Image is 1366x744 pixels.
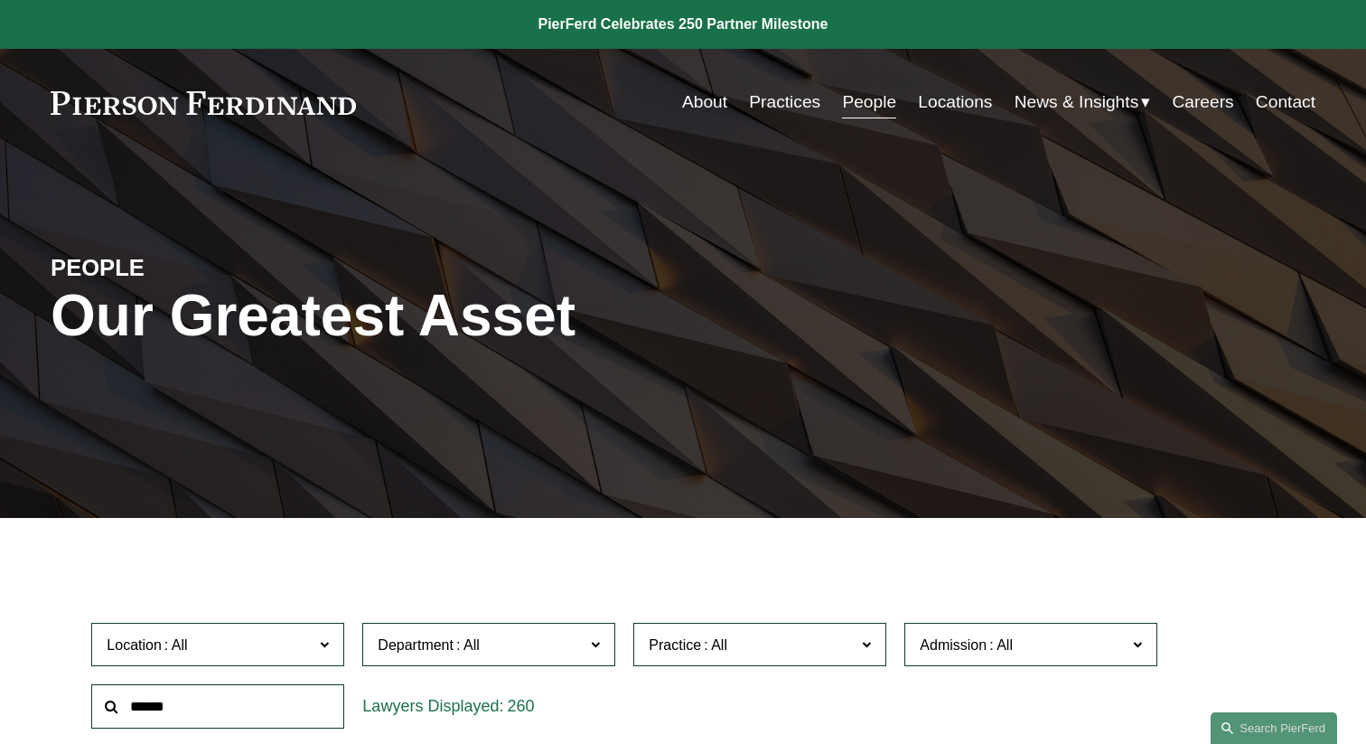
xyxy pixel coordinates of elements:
[107,637,162,653] span: Location
[918,85,992,119] a: Locations
[1256,85,1315,119] a: Contact
[1211,712,1337,744] a: Search this site
[649,637,701,653] span: Practice
[842,85,896,119] a: People
[682,85,727,119] a: About
[1172,85,1233,119] a: Careers
[1015,85,1151,119] a: folder dropdown
[507,697,534,715] span: 260
[51,283,894,349] h1: Our Greatest Asset
[1015,87,1139,118] span: News & Insights
[378,637,454,653] span: Department
[51,253,367,282] h4: PEOPLE
[920,637,987,653] span: Admission
[749,85,820,119] a: Practices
